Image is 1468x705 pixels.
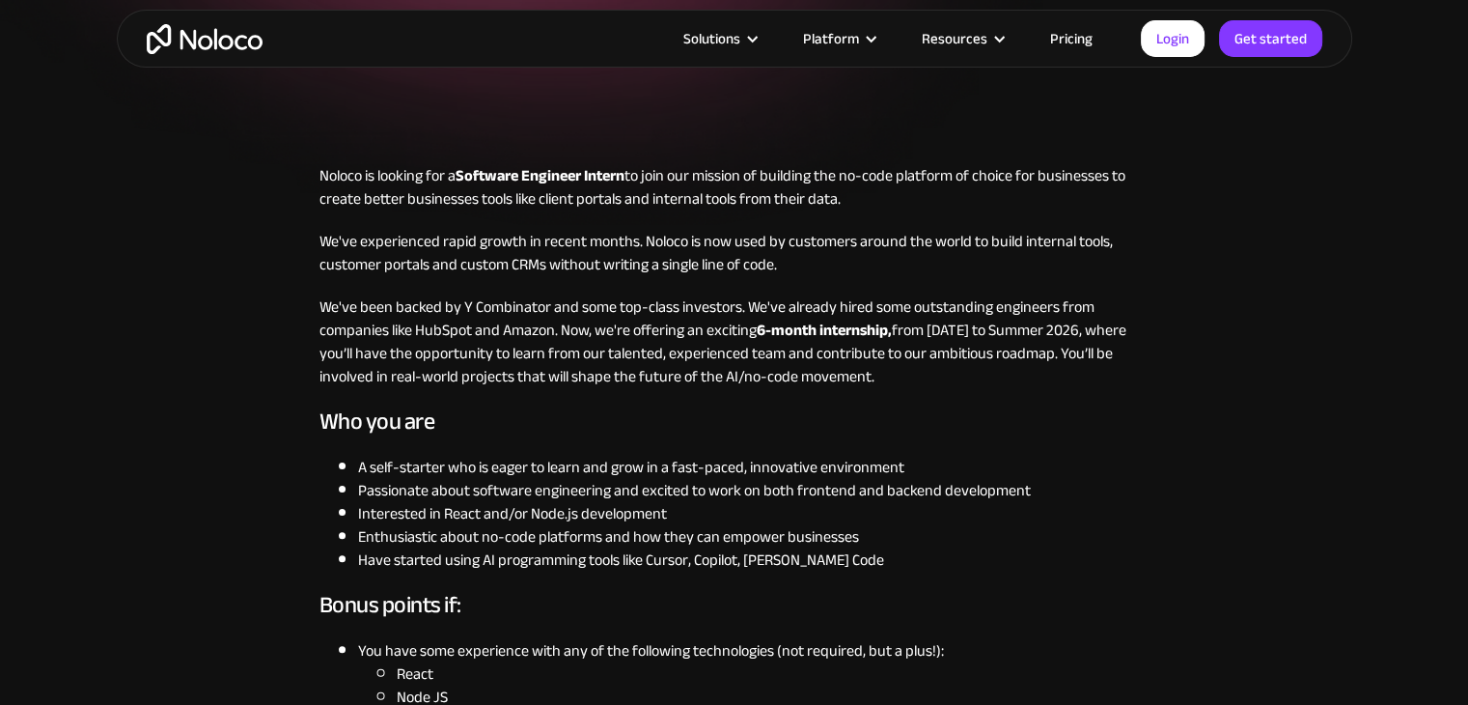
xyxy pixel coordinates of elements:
[358,479,1149,502] li: Passionate about software engineering and excited to work on both frontend and backend development
[1141,20,1205,57] a: Login
[456,161,624,190] strong: Software Engineer Intern
[358,456,1149,479] li: A self-starter who is eager to learn and grow in a fast-paced, innovative environment
[898,26,1026,51] div: Resources
[358,549,1149,572] li: Have started using AI programming tools like Cursor, Copilot, [PERSON_NAME] Code
[319,591,1149,620] h3: Bonus points if:
[319,230,1149,276] p: We've experienced rapid growth in recent months. Noloco is now used by customers around the world...
[147,24,263,54] a: home
[319,296,1149,388] p: We've been backed by Y Combinator and some top-class investors. We've already hired some outstand...
[779,26,898,51] div: Platform
[358,525,1149,549] li: Enthusiastic about no-code platforms and how they can empower businesses
[1026,26,1117,51] a: Pricing
[683,26,740,51] div: Solutions
[319,164,1149,211] p: Noloco is looking for a to join our mission of building the no-code platform of choice for busine...
[319,408,1149,437] h3: Who you are
[757,316,892,345] strong: 6-month internship,
[1219,20,1322,57] a: Get started
[659,26,779,51] div: Solutions
[397,663,1149,686] li: React
[803,26,859,51] div: Platform
[922,26,987,51] div: Resources
[358,502,1149,525] li: Interested in React and/or Node.js development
